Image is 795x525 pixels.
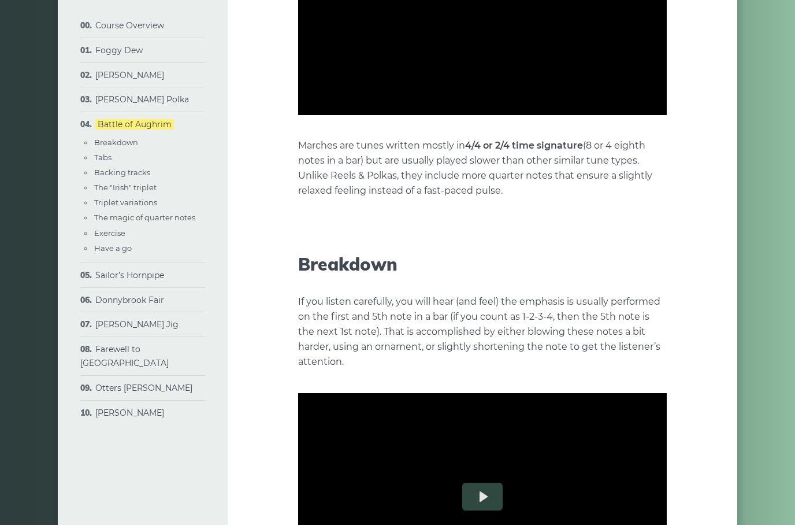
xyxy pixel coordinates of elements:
[94,168,150,177] a: Backing tracks
[95,45,143,56] a: Foggy Dew
[94,138,138,147] a: Breakdown
[94,243,132,253] a: Have a go
[298,254,667,275] h2: Breakdown
[95,94,189,105] a: [PERSON_NAME] Polka
[95,408,164,418] a: [PERSON_NAME]
[95,119,174,130] a: Battle of Aughrim
[465,140,583,151] strong: 4/4 or 2/4 time signature
[95,295,164,305] a: Donnybrook Fair
[95,20,164,31] a: Course Overview
[95,270,164,280] a: Sailor’s Hornpipe
[94,213,195,222] a: The magic of quarter notes
[80,344,169,368] a: Farewell to [GEOGRAPHIC_DATA]
[94,228,125,238] a: Exercise
[298,138,667,198] p: Marches are tunes written mostly in (8 or 4 eighth notes in a bar) but are usually played slower ...
[94,153,112,162] a: Tabs
[298,294,667,369] p: If you listen carefully, you will hear (and feel) the emphasis is usually performed on the first ...
[95,70,164,80] a: [PERSON_NAME]
[94,198,157,207] a: Triplet variations
[94,183,157,192] a: The "Irish" triplet
[95,319,179,330] a: [PERSON_NAME] Jig
[95,383,192,393] a: Otters [PERSON_NAME]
